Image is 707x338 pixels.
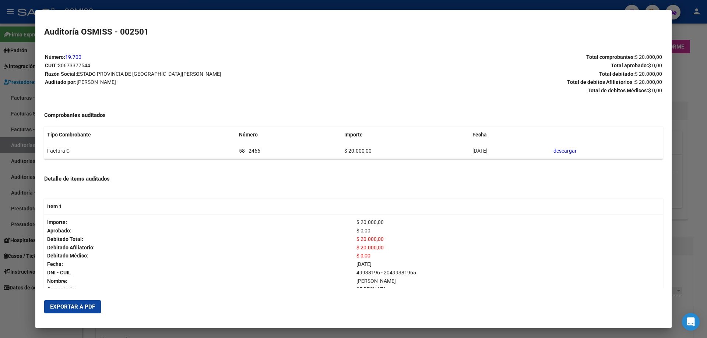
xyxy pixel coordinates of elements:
button: Exportar a PDF [44,300,101,313]
p: Número: [45,53,353,61]
span: $ 20.000,00 [635,71,662,77]
span: [PERSON_NAME] [77,79,116,85]
td: [DATE] [469,143,551,159]
p: Aprobado: [47,227,351,235]
th: Número [236,127,341,143]
p: Debitado Médico: [47,252,351,260]
p: CUIT: [45,61,353,70]
p: Fecha: [47,260,351,268]
span: $ 20.000,00 [356,236,384,242]
a: 19.700 [65,54,81,60]
td: Factura C [44,143,236,159]
p: $ 20.000,00 [356,218,660,227]
p: Total de debitos Médicos: [354,86,662,95]
p: 49938196 - 20499381965 [PERSON_NAME] [356,268,660,285]
div: Open Intercom Messenger [682,313,700,331]
p: Total de debitos Afiliatorios : [354,78,662,86]
span: $ 0,00 [648,88,662,93]
span: $ 20.000,00 [635,79,662,85]
th: Fecha [469,127,551,143]
span: $ 20.000,00 [356,245,384,250]
h4: Detalle de items auditados [44,175,663,183]
span: ESTADO PROVINCIA DE [GEOGRAPHIC_DATA][PERSON_NAME] [77,71,221,77]
p: Debitado Afiliatorio: [47,243,351,252]
td: $ 20.000,00 [341,143,469,159]
p: Auditado por: [45,78,353,86]
th: Tipo Combrobante [44,127,236,143]
strong: Item 1 [47,203,62,209]
th: Importe [341,127,469,143]
h2: Auditoría OSMISS - 002501 [44,26,663,38]
span: $ 20.000,00 [635,54,662,60]
span: $ 0,00 [356,253,370,259]
span: 30673377544 [58,63,90,68]
p: [DATE] [356,260,660,268]
a: descargar [553,148,577,154]
p: Total comprobantes: [354,53,662,61]
p: SE RECHAZA [356,285,660,293]
td: 58 - 2466 [236,143,341,159]
p: DNI - CUIL Nombre: [47,268,351,285]
p: $ 0,00 [356,227,660,235]
span: Exportar a PDF [50,303,95,310]
p: Debitado Total: [47,235,351,243]
p: Total aprobado: [354,61,662,70]
p: Razón Social: [45,70,353,78]
p: Comentario: [47,285,351,293]
span: $ 0,00 [648,63,662,68]
p: Total debitado: [354,70,662,78]
p: Importe: [47,218,351,227]
h4: Comprobantes auditados [44,111,663,120]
